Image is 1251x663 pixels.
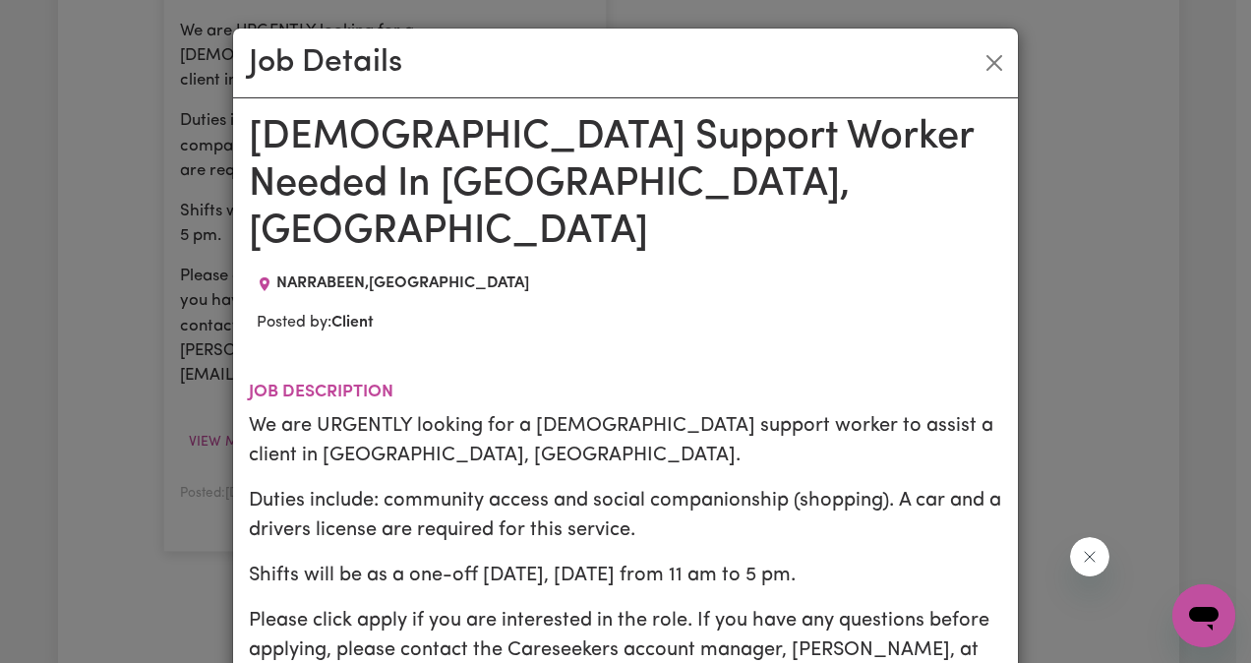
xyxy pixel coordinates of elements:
[257,315,374,331] span: Posted by:
[276,275,529,291] span: NARRABEEN , [GEOGRAPHIC_DATA]
[249,561,1002,590] p: Shifts will be as a one-off [DATE], [DATE] from 11 am to 5 pm.
[249,382,1002,402] h2: Job description
[12,14,119,30] span: Need any help?
[249,271,537,295] div: Job location: NARRABEEN, New South Wales
[1070,537,1109,576] iframe: Close message
[331,315,374,331] b: Client
[249,114,1002,256] h1: [DEMOGRAPHIC_DATA] Support Worker Needed In [GEOGRAPHIC_DATA], [GEOGRAPHIC_DATA]
[249,44,402,82] h2: Job Details
[979,47,1010,79] button: Close
[249,411,1002,470] p: We are URGENTLY looking for a [DEMOGRAPHIC_DATA] support worker to assist a client in [GEOGRAPHIC...
[249,486,1002,545] p: Duties include: community access and social companionship (shopping). A car and a drivers license...
[1172,584,1235,647] iframe: Button to launch messaging window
